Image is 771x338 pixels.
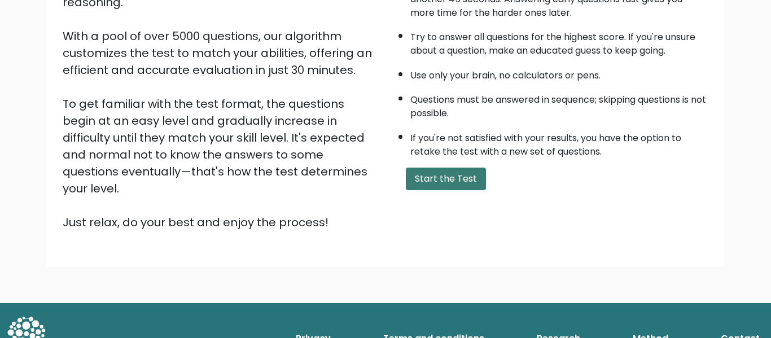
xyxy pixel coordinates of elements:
li: Use only your brain, no calculators or pens. [410,63,708,82]
button: Start the Test [406,168,486,190]
li: If you're not satisfied with your results, you have the option to retake the test with a new set ... [410,126,708,159]
li: Try to answer all questions for the highest score. If you're unsure about a question, make an edu... [410,25,708,58]
li: Questions must be answered in sequence; skipping questions is not possible. [410,87,708,120]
